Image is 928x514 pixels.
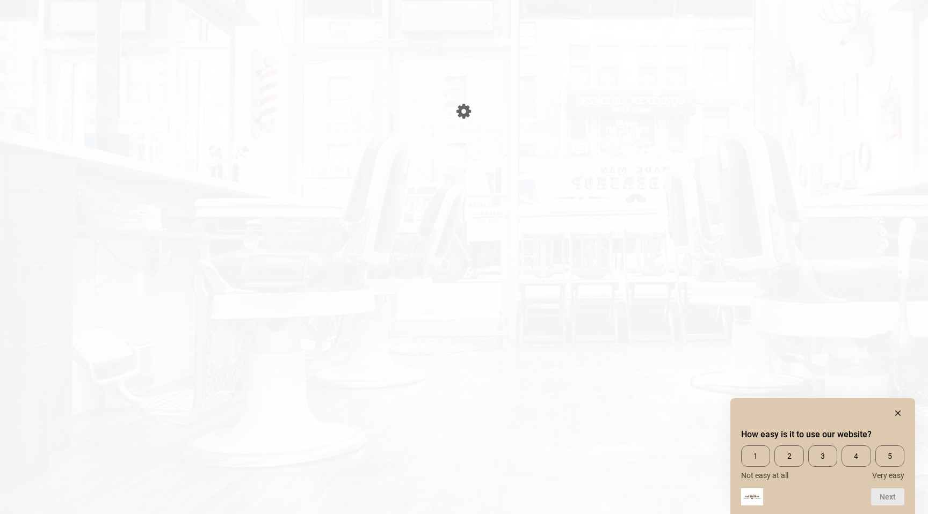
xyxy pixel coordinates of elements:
span: 3 [808,445,837,467]
h2: How easy is it to use our website? Select an option from 1 to 5, with 1 being Not easy at all and... [741,428,904,441]
span: 5 [875,445,904,467]
div: How easy is it to use our website? Select an option from 1 to 5, with 1 being Not easy at all and... [741,407,904,505]
button: Next question [871,488,904,505]
div: How easy is it to use our website? Select an option from 1 to 5, with 1 being Not easy at all and... [741,445,904,480]
span: 2 [774,445,803,467]
span: Very easy [872,471,904,480]
span: 4 [842,445,871,467]
span: 1 [741,445,770,467]
button: Hide survey [891,407,904,420]
span: Not easy at all [741,471,788,480]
